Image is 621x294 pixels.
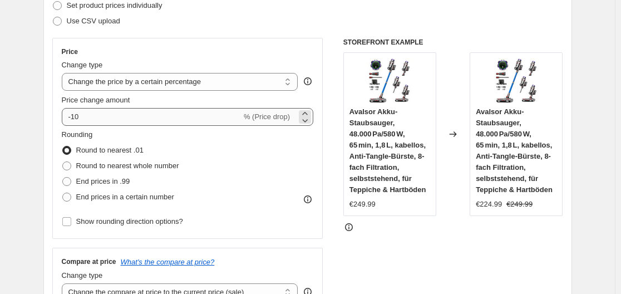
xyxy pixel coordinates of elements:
span: Show rounding direction options? [76,217,183,226]
span: Round to nearest .01 [76,146,144,154]
span: Change type [62,271,103,280]
img: 710l9PXoMvL_80x.jpg [494,58,539,103]
span: Avalsor Akku-Staubsauger, 48.000 Pa/580 W, 65 min, 1,8 L, kabellos, Anti-Tangle-Bürste, 8-fach Fi... [476,107,553,194]
span: Change type [62,61,103,69]
span: End prices in a certain number [76,193,174,201]
div: help [302,76,313,87]
div: €249.99 [349,199,376,210]
div: €224.99 [476,199,502,210]
span: Price change amount [62,96,130,104]
h3: Compare at price [62,257,116,266]
input: -15 [62,108,241,126]
strike: €249.99 [506,199,533,210]
span: Set product prices individually [67,1,162,9]
span: % (Price drop) [244,112,290,121]
span: Use CSV upload [67,17,120,25]
span: Round to nearest whole number [76,161,179,170]
span: End prices in .99 [76,177,130,185]
span: Avalsor Akku-Staubsauger, 48.000 Pa/580 W, 65 min, 1,8 L, kabellos, Anti-Tangle-Bürste, 8-fach Fi... [349,107,426,194]
h6: STOREFRONT EXAMPLE [343,38,563,47]
img: 710l9PXoMvL_80x.jpg [367,58,412,103]
button: What's the compare at price? [121,258,215,266]
span: Rounding [62,130,93,139]
h3: Price [62,47,78,56]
